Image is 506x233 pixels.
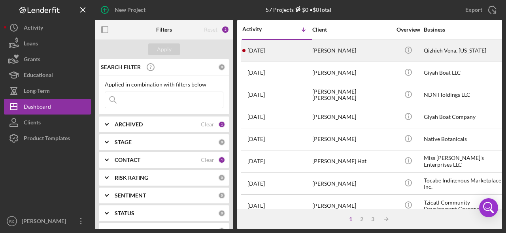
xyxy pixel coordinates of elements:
button: Long-Term [4,83,91,99]
div: Tzicatl Community Development Corporation [424,195,503,216]
div: Apply [157,43,172,55]
div: Applied in combination with filters below [105,81,223,88]
div: Clients [24,115,41,132]
b: RISK RATING [115,175,148,181]
button: Activity [4,20,91,36]
div: Miss [PERSON_NAME]'s Enterprises LLC [424,151,503,172]
div: 0 [218,210,225,217]
text: RC [9,219,15,224]
div: Giyah Boat LLC [424,62,503,83]
b: STATUS [115,210,134,216]
div: Loans [24,36,38,53]
button: New Project [95,2,153,18]
b: SENTIMENT [115,192,146,199]
div: Export [465,2,482,18]
div: Dashboard [24,99,51,116]
div: Activity [242,26,277,32]
div: Grants [24,51,40,69]
button: Product Templates [4,130,91,146]
div: 1 [218,156,225,163]
button: Loans [4,36,91,51]
div: 2 [221,26,229,34]
div: Client [312,26,391,33]
div: Giyah Boat Company [424,107,503,128]
div: NDN Holdings LLC [424,85,503,105]
div: Activity [24,20,43,38]
div: 0 [218,64,225,71]
time: 2025-08-22 19:36 [247,70,265,76]
button: Educational [4,67,91,83]
div: Native Botanicals [424,129,503,150]
div: 3 [367,216,378,222]
div: 0 [218,192,225,199]
div: Business [424,26,503,33]
div: 0 [218,139,225,146]
div: [PERSON_NAME] [312,107,391,128]
b: STAGE [115,139,132,145]
div: 1 [345,216,356,222]
div: Long-Term [24,83,50,101]
div: [PERSON_NAME] [312,195,391,216]
div: Tocabe Indigenous Marketplace Inc. [424,173,503,194]
div: Product Templates [24,130,70,148]
div: Open Intercom Messenger [479,198,498,217]
b: ARCHIVED [115,121,143,128]
div: Qizhjeh Vena, [US_STATE] [424,40,503,61]
div: Overview [393,26,423,33]
button: Dashboard [4,99,91,115]
div: [PERSON_NAME] [312,62,391,83]
button: Export [457,2,502,18]
div: [PERSON_NAME] [312,40,391,61]
div: [PERSON_NAME] [PERSON_NAME] [312,85,391,105]
div: [PERSON_NAME] [20,213,71,231]
div: 1 [218,121,225,128]
button: Apply [148,43,180,55]
div: 57 Projects • $0 Total [266,6,331,13]
b: CONTACT [115,157,140,163]
b: Filters [156,26,172,33]
time: 2025-08-16 01:36 [247,92,265,98]
time: 2025-08-05 13:35 [247,203,265,209]
button: RC[PERSON_NAME] [4,213,91,229]
time: 2025-08-14 22:58 [247,114,265,120]
div: [PERSON_NAME] [312,129,391,150]
button: Grants [4,51,91,67]
div: [PERSON_NAME] Hat [312,151,391,172]
time: 2025-08-08 20:33 [247,136,265,142]
div: $0 [294,6,308,13]
time: 2025-08-07 18:44 [247,180,265,187]
div: New Project [115,2,145,18]
button: Clients [4,115,91,130]
div: Clear [201,121,214,128]
div: [PERSON_NAME] [312,173,391,194]
div: Clear [201,157,214,163]
div: 2 [356,216,367,222]
div: Reset [204,26,217,33]
div: Educational [24,67,53,85]
b: SEARCH FILTER [101,64,141,70]
time: 2025-08-08 19:49 [247,158,265,164]
time: 2025-08-27 23:18 [247,47,265,54]
div: 0 [218,174,225,181]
